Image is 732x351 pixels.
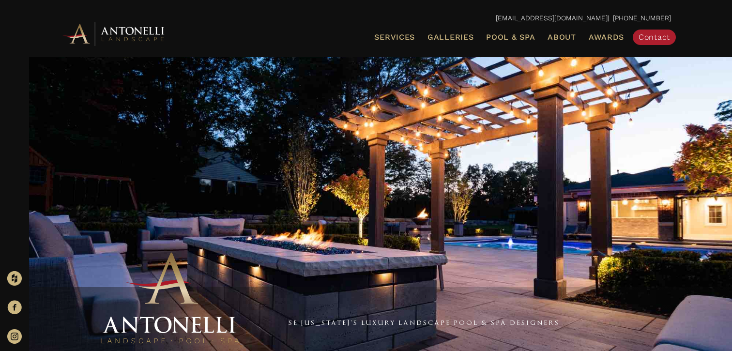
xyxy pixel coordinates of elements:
a: About [544,31,580,44]
span: Galleries [427,32,473,42]
span: About [548,33,576,41]
a: Contact [633,30,676,45]
a: [EMAIL_ADDRESS][DOMAIN_NAME] [496,14,608,22]
img: Houzz [7,271,22,286]
a: Galleries [424,31,477,44]
span: Pool & Spa [486,32,535,42]
a: Awards [585,31,628,44]
p: | [PHONE_NUMBER] [61,12,671,25]
img: Antonelli Horizontal Logo [61,20,168,47]
span: Awards [589,32,624,42]
a: SE [US_STATE]'s Luxury Landscape Pool & Spa Designers [289,319,560,326]
span: Contact [639,32,670,42]
span: Services [374,33,415,41]
a: Pool & Spa [482,31,539,44]
a: Services [370,31,419,44]
img: Antonelli Stacked Logo [97,248,243,349]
